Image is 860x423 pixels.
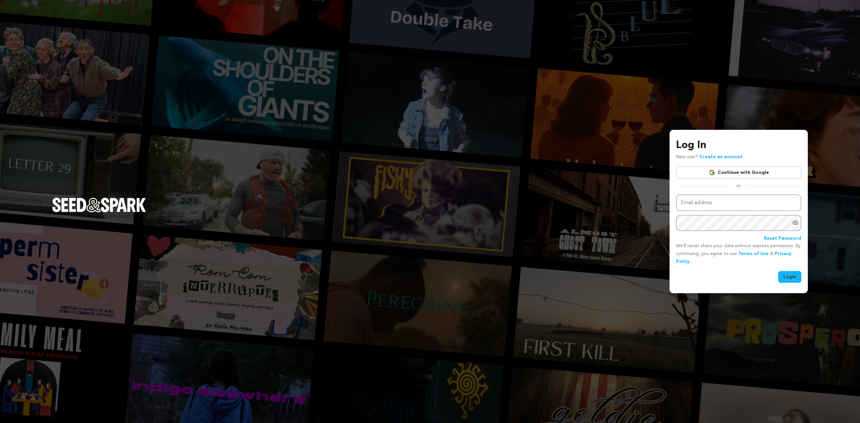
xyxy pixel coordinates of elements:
[778,271,801,283] button: Login
[676,194,801,211] input: Email address
[676,166,801,179] a: Continue with Google
[676,138,801,153] h3: Log In
[764,235,801,243] a: Reset Password
[52,198,146,225] a: Seed&Spark Homepage
[699,155,743,159] a: Create an account
[676,153,743,161] p: New user?
[709,169,715,176] img: Google logo
[792,219,799,226] a: Show password as plain text. Warning: this will display your password on the screen.
[732,183,745,189] span: or
[676,242,801,265] p: We’ll never share your data without express permission. By continuing, you agree to our & .
[676,251,792,264] a: Privacy Policy
[738,251,769,256] a: Terms of Use
[52,198,146,212] img: Seed&Spark Logo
